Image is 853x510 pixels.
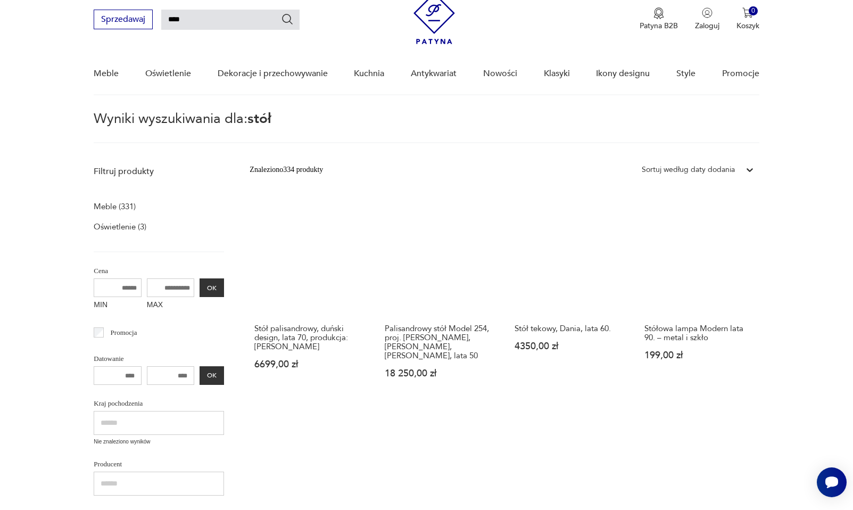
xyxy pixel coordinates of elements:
p: Koszyk [736,21,759,31]
a: Meble [94,53,119,94]
a: Stółowa lampa Modern lata 90. – metal i szkłoStółowa lampa Modern lata 90. – metal i szkło199,00 zł [640,196,759,399]
a: Oświetlenie [145,53,191,94]
a: Nowości [483,53,517,94]
a: Antykwariat [411,53,457,94]
p: Nie znaleziono wyników [94,438,224,446]
a: Oświetlenie (3) [94,219,146,234]
p: Kraj pochodzenia [94,398,224,409]
a: Sprzedawaj [94,17,153,24]
span: stół [247,109,271,128]
a: Klasyki [544,53,570,94]
button: Szukaj [281,13,294,26]
p: Promocja [111,327,137,339]
button: Patyna B2B [640,7,678,31]
button: Sprzedawaj [94,10,153,29]
a: Ikona medaluPatyna B2B [640,7,678,31]
button: Zaloguj [695,7,719,31]
a: Palisandrowy stół Model 254, proj. Niels O. Møller, J.L. Møllers, Dania, lata 50Palisandrowy stół... [380,196,499,399]
a: Promocje [722,53,759,94]
p: 6699,00 zł [254,360,364,369]
h3: Stół palisandrowy, duński design, lata 70, produkcja: [PERSON_NAME] [254,324,364,351]
p: Wyniki wyszukiwania dla: [94,112,759,143]
a: Meble (331) [94,199,136,214]
p: Datowanie [94,353,224,365]
a: Ikony designu [596,53,650,94]
p: Patyna B2B [640,21,678,31]
a: Kuchnia [354,53,384,94]
p: 4350,00 zł [515,342,624,351]
h3: Stółowa lampa Modern lata 90. – metal i szkło [644,324,754,342]
h3: Stół tekowy, Dania, lata 60. [515,324,624,333]
p: Filtruj produkty [94,166,224,177]
img: Ikonka użytkownika [702,7,713,18]
p: Cena [94,265,224,277]
p: Zaloguj [695,21,719,31]
iframe: Smartsupp widget button [817,467,847,497]
p: 18 250,00 zł [385,369,494,378]
h3: Palisandrowy stół Model 254, proj. [PERSON_NAME], [PERSON_NAME], [PERSON_NAME], lata 50 [385,324,494,360]
div: Sortuj według daty dodania [642,164,735,176]
div: Znaleziono 334 produkty [250,164,323,176]
button: OK [200,366,224,385]
a: Style [676,53,695,94]
img: Ikona medalu [653,7,664,19]
label: MAX [147,297,195,314]
button: OK [200,278,224,297]
p: Producent [94,458,224,470]
a: Stół palisandrowy, duński design, lata 70, produkcja: DaniaStół palisandrowy, duński design, lata... [250,196,369,399]
img: Ikona koszyka [742,7,753,18]
a: Stół tekowy, Dania, lata 60.Stół tekowy, Dania, lata 60.4350,00 zł [510,196,629,399]
div: 0 [749,6,758,15]
a: Dekoracje i przechowywanie [218,53,328,94]
button: 0Koszyk [736,7,759,31]
label: MIN [94,297,142,314]
p: 199,00 zł [644,351,754,360]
